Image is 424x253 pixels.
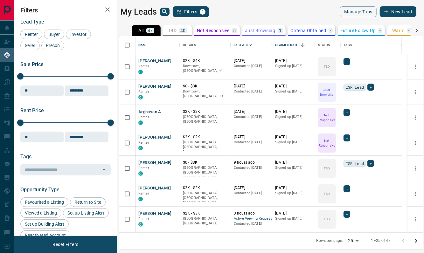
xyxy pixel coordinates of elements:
span: Tags [20,154,31,160]
span: + [346,186,348,192]
span: Opportunity Type [20,187,59,193]
button: Filters1 [173,6,209,17]
div: + [367,84,374,91]
span: Buyer [46,32,62,37]
p: [DATE] [275,211,312,216]
span: Set up Listing Alert [65,210,107,215]
p: Rows per page: [316,238,343,243]
div: condos.ca [138,120,143,125]
p: Contacted [DATE] [234,140,269,145]
button: more [411,138,420,148]
p: $2K - $2K [183,109,227,114]
div: Status [318,36,330,54]
p: [GEOGRAPHIC_DATA] | [GEOGRAPHIC_DATA], [GEOGRAPHIC_DATA] [183,140,227,155]
div: + [344,109,350,116]
p: [DATE] [234,134,269,140]
div: Status [315,36,340,54]
button: New Lead [380,6,416,17]
span: Renter [138,191,149,195]
span: Seller [23,43,38,48]
button: Sort [298,41,307,50]
span: Favourited a Listing [23,200,66,205]
span: 1 [200,10,205,14]
button: [PERSON_NAME] [138,185,172,191]
div: Return to Site [70,197,106,207]
p: Contacted [DATE] [234,64,269,69]
p: 9 hours ago [234,160,269,165]
button: more [411,62,420,72]
p: $2K - $3K [183,211,227,216]
div: Claimed Date [272,36,315,54]
button: more [411,215,420,224]
button: [PERSON_NAME] [138,134,172,140]
p: Contacted [DATE] [234,89,269,94]
p: $0 - $3K [183,84,227,89]
p: TBD [324,64,330,69]
p: $2K - $4K [183,58,227,64]
p: Just Browsing [245,28,275,33]
div: Claimed Date [275,36,298,54]
div: condos.ca [138,171,143,176]
p: 5 [233,28,236,33]
span: Renter [138,90,149,94]
div: Renter [20,30,42,39]
span: Renter [138,115,149,119]
span: Renter [23,32,40,37]
p: Contacted [DATE] [234,165,269,170]
span: Set up Building Alert [23,222,66,227]
span: ISR Lead [346,84,364,90]
p: All [138,28,143,33]
button: [PERSON_NAME] [138,160,172,166]
p: Contacted [DATE] [234,191,269,196]
p: Signed up [DATE] [275,89,312,94]
h1: My Leads [120,7,157,17]
span: Reactivated Account [23,233,68,238]
p: [DATE] [234,84,269,89]
p: $0 - $3K [183,160,227,165]
span: Lead Type [20,19,44,25]
div: condos.ca [138,222,143,227]
button: more [411,164,420,173]
p: Signed up [DATE] [275,165,312,170]
button: Reset Filters [48,239,82,250]
p: Future Follow Up [340,28,376,33]
div: condos.ca [138,70,143,74]
p: [DATE] [275,109,312,114]
p: Not Responsive [319,138,335,148]
p: 3 hours ago [234,211,269,216]
p: 1 [279,28,282,33]
button: search button [160,8,170,16]
p: Not Responsive [319,113,335,122]
p: [DATE] [234,109,269,114]
p: [DATE] [275,185,312,191]
p: - [330,28,331,33]
p: Just Browsing [319,87,335,97]
div: Seller [20,41,40,50]
button: more [411,87,420,97]
p: Signed up [DATE] [275,191,312,196]
div: Tags [340,36,402,54]
div: condos.ca [138,197,143,201]
button: [PERSON_NAME] [138,58,172,64]
p: - [379,28,381,33]
p: Contacted [DATE] [234,221,269,226]
p: TBD [324,217,330,222]
div: Buyer [44,30,64,39]
p: Signed up [DATE] [275,216,312,221]
span: ISR Lead [346,160,364,167]
div: + [367,160,374,167]
span: Sale Price [20,61,44,67]
p: Not Responsive [197,28,230,33]
span: Active Viewing Request [234,216,269,222]
div: Reactivated Account [20,230,70,240]
span: Renter [138,217,149,221]
p: 40 [180,28,186,33]
div: Details [180,36,231,54]
p: [DATE] [234,58,269,64]
button: Manage Tabs [340,6,376,17]
p: Midtown | Central, East York, Toronto [183,89,227,99]
span: Renter [138,64,149,68]
span: + [346,109,348,116]
p: Toronto [183,216,227,231]
button: [PERSON_NAME] [138,84,172,90]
